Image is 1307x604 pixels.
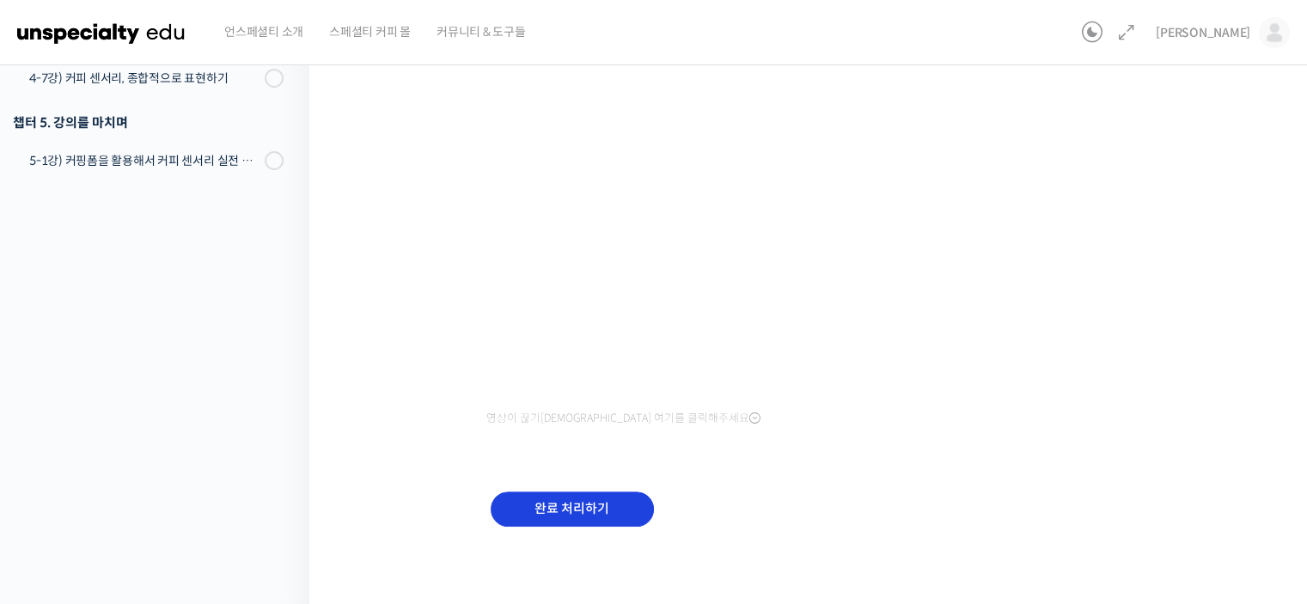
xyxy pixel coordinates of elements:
div: 4-7강) 커피 센서리, 종합적으로 표현하기 [29,69,260,88]
span: [PERSON_NAME] [1156,25,1250,40]
div: 챕터 5. 강의를 마치며 [13,111,284,134]
a: 홈 [5,461,113,504]
span: 설정 [266,487,286,501]
div: 5-1강) 커핑폼을 활용해서 커피 센서리 실전 연습하기 [29,151,260,170]
input: 완료 처리하기 [491,491,654,527]
span: 대화 [157,488,178,502]
a: 대화 [113,461,222,504]
span: 홈 [54,487,64,501]
a: 설정 [222,461,330,504]
span: 영상이 끊기[DEMOGRAPHIC_DATA] 여기를 클릭해주세요 [486,412,760,425]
